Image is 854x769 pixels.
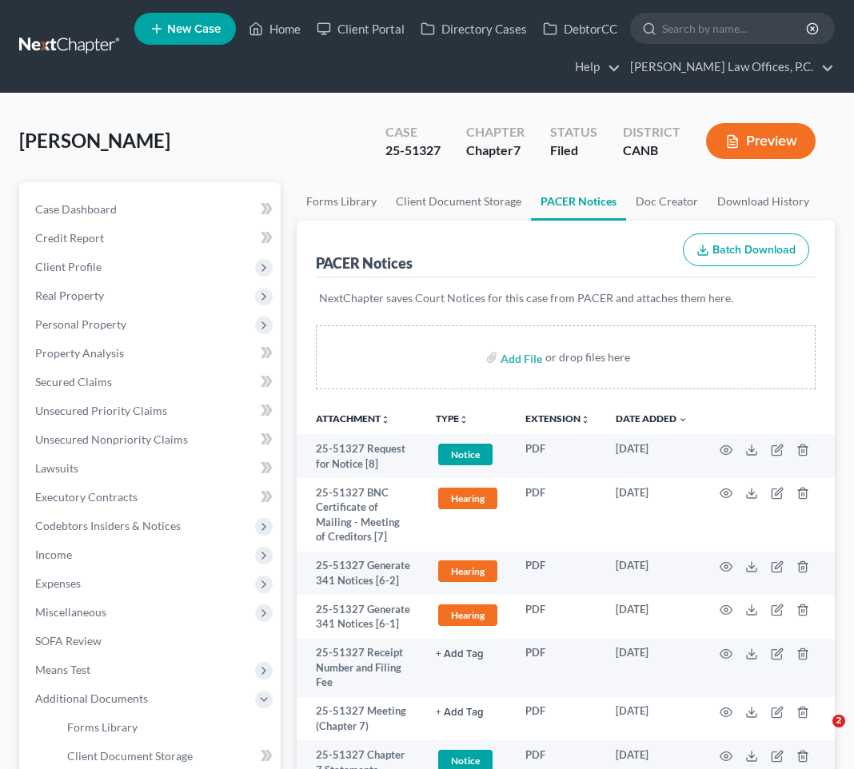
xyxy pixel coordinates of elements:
span: 2 [832,715,845,727]
td: PDF [513,478,603,552]
span: Real Property [35,289,104,302]
span: Forms Library [67,720,138,734]
td: [DATE] [603,552,700,596]
a: SOFA Review [22,627,281,655]
a: Property Analysis [22,339,281,368]
div: Status [550,123,597,141]
div: Filed [550,141,597,160]
span: Hearing [438,560,497,582]
span: Unsecured Priority Claims [35,404,167,417]
a: Forms Library [297,182,386,221]
td: 25-51327 Generate 341 Notices [6-1] [297,595,423,639]
span: Additional Documents [35,691,148,705]
a: Attachmentunfold_more [316,412,390,424]
a: Client Document Storage [386,182,531,221]
td: [DATE] [603,595,700,639]
i: unfold_more [381,415,390,424]
td: 25-51327 Receipt Number and Filing Fee [297,639,423,697]
span: Secured Claims [35,375,112,388]
td: PDF [513,697,603,741]
span: Income [35,548,72,561]
span: Case Dashboard [35,202,117,216]
a: Unsecured Nonpriority Claims [22,425,281,454]
a: Secured Claims [22,368,281,396]
a: Home [241,14,309,43]
a: Forms Library [54,713,281,742]
td: PDF [513,639,603,697]
span: Expenses [35,576,81,590]
span: Credit Report [35,231,104,245]
span: Batch Download [712,243,796,257]
td: [DATE] [603,639,700,697]
td: [DATE] [603,478,700,552]
td: 25-51327 Generate 341 Notices [6-2] [297,552,423,596]
td: [DATE] [603,697,700,741]
div: District [623,123,680,141]
span: Unsecured Nonpriority Claims [35,432,188,446]
a: Hearing [436,485,500,512]
a: Hearing [436,602,500,628]
td: PDF [513,552,603,596]
td: 25-51327 BNC Certificate of Mailing - Meeting of Creditors [7] [297,478,423,552]
input: Search by name... [662,14,808,43]
i: expand_more [678,415,688,424]
td: PDF [513,595,603,639]
span: SOFA Review [35,634,102,647]
td: PDF [513,434,603,478]
p: NextChapter saves Court Notices for this case from PACER and attaches them here. [319,290,812,306]
a: DebtorCC [535,14,625,43]
td: [DATE] [603,434,700,478]
a: + Add Tag [436,703,500,719]
a: Notice [436,441,500,468]
a: [PERSON_NAME] Law Offices, P.C. [622,53,834,82]
a: Executory Contracts [22,483,281,512]
button: + Add Tag [436,707,484,718]
div: PACER Notices [316,253,413,273]
span: [PERSON_NAME] [19,129,170,152]
span: Property Analysis [35,346,124,360]
a: Lawsuits [22,454,281,483]
span: Client Document Storage [67,749,193,763]
span: Means Test [35,663,90,676]
a: Unsecured Priority Claims [22,396,281,425]
a: Help [567,53,621,82]
span: Miscellaneous [35,605,106,619]
a: Date Added expand_more [616,412,688,424]
span: 7 [513,142,521,157]
span: Executory Contracts [35,490,138,504]
a: Doc Creator [626,182,708,221]
a: Extensionunfold_more [525,412,590,424]
span: Codebtors Insiders & Notices [35,519,181,532]
div: CANB [623,141,680,160]
div: Chapter [466,141,525,160]
span: Hearing [438,488,497,509]
button: Batch Download [683,233,809,267]
a: PACER Notices [531,182,626,221]
a: Directory Cases [413,14,535,43]
iframe: Intercom live chat [800,715,838,753]
span: Client Profile [35,260,102,273]
i: unfold_more [459,415,469,424]
button: Preview [706,123,816,159]
span: Lawsuits [35,461,78,475]
a: Client Portal [309,14,413,43]
a: + Add Tag [436,645,500,660]
td: 25-51327 Request for Notice [8] [297,434,423,478]
a: Download History [708,182,819,221]
span: Personal Property [35,317,126,331]
div: or drop files here [545,349,630,365]
div: Chapter [466,123,525,141]
i: unfold_more [581,415,590,424]
td: 25-51327 Meeting (Chapter 7) [297,697,423,741]
button: TYPEunfold_more [436,414,469,424]
span: Hearing [438,604,497,626]
button: + Add Tag [436,649,484,659]
span: Notice [438,444,493,465]
a: Hearing [436,558,500,584]
a: Credit Report [22,224,281,253]
div: 25-51327 [385,141,441,160]
a: Case Dashboard [22,195,281,224]
span: New Case [167,23,221,35]
div: Case [385,123,441,141]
